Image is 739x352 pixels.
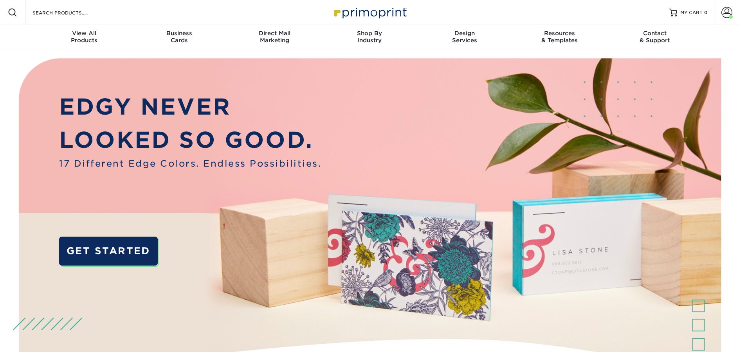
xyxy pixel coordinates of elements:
p: EDGY NEVER [59,90,321,124]
span: Shop By [322,30,417,37]
div: & Support [607,30,702,44]
a: DesignServices [417,25,512,50]
p: LOOKED SO GOOD. [59,124,321,157]
span: View All [37,30,132,37]
a: BusinessCards [132,25,227,50]
div: Services [417,30,512,44]
span: 0 [704,10,708,15]
img: Primoprint [330,4,409,21]
span: Contact [607,30,702,37]
div: Products [37,30,132,44]
a: Shop ByIndustry [322,25,417,50]
a: Direct MailMarketing [227,25,322,50]
div: Industry [322,30,417,44]
a: View AllProducts [37,25,132,50]
span: 17 Different Edge Colors. Endless Possibilities. [59,157,321,170]
input: SEARCH PRODUCTS..... [32,8,108,17]
a: Resources& Templates [512,25,607,50]
div: Marketing [227,30,322,44]
span: MY CART [680,9,703,16]
span: Resources [512,30,607,37]
span: Design [417,30,512,37]
span: Direct Mail [227,30,322,37]
a: Contact& Support [607,25,702,50]
span: Business [132,30,227,37]
div: & Templates [512,30,607,44]
a: GET STARTED [59,237,158,266]
div: Cards [132,30,227,44]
